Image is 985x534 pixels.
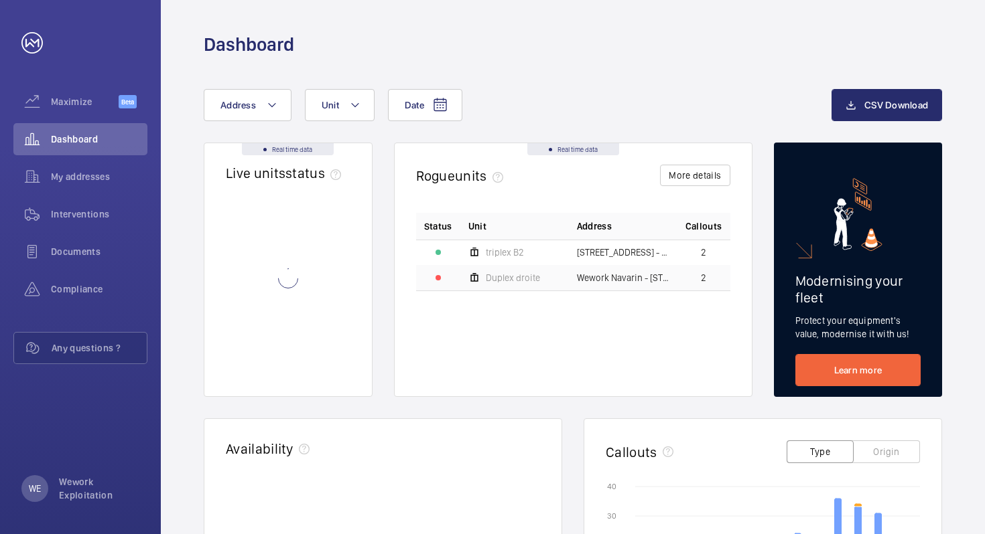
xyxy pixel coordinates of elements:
[51,282,147,296] span: Compliance
[416,167,509,184] h2: Rogue
[220,100,256,110] span: Address
[853,440,920,463] button: Origin
[864,100,928,110] span: CSV Download
[51,207,147,221] span: Interventions
[242,143,334,155] div: Real time data
[226,440,293,457] h2: Availability
[577,273,669,282] span: Wework Navarin - [STREET_ADDRESS]
[226,165,346,181] h2: Live units
[486,273,540,282] span: Duplex droite
[468,219,486,233] span: Unit
[701,273,706,282] span: 2
[285,165,346,181] span: status
[51,132,147,146] span: Dashboard
[51,245,147,258] span: Documents
[577,248,669,257] span: [STREET_ADDRESS] - [STREET_ADDRESS]
[685,219,722,233] span: Callouts
[29,482,41,495] p: WE
[388,89,462,121] button: Date
[59,475,139,502] p: Wework Exploitation
[51,170,147,183] span: My addresses
[795,272,921,306] h2: Modernising your fleet
[607,511,616,521] text: 30
[424,219,452,233] p: Status
[204,32,294,57] h1: Dashboard
[701,248,706,257] span: 2
[795,354,921,386] a: Learn more
[660,165,730,186] button: More details
[795,314,921,341] p: Protect your equipment's value, modernise it with us!
[607,482,616,491] text: 40
[51,95,119,108] span: Maximize
[455,167,509,184] span: units
[305,89,375,121] button: Unit
[606,444,657,460] h2: Callouts
[322,100,339,110] span: Unit
[834,178,882,251] img: marketing-card.svg
[527,143,619,155] div: Real time data
[405,100,424,110] span: Date
[787,440,854,463] button: Type
[52,341,147,355] span: Any questions ?
[577,219,612,233] span: Address
[204,89,291,121] button: Address
[832,89,942,121] button: CSV Download
[119,95,137,108] span: Beta
[486,248,524,257] span: triplex B2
